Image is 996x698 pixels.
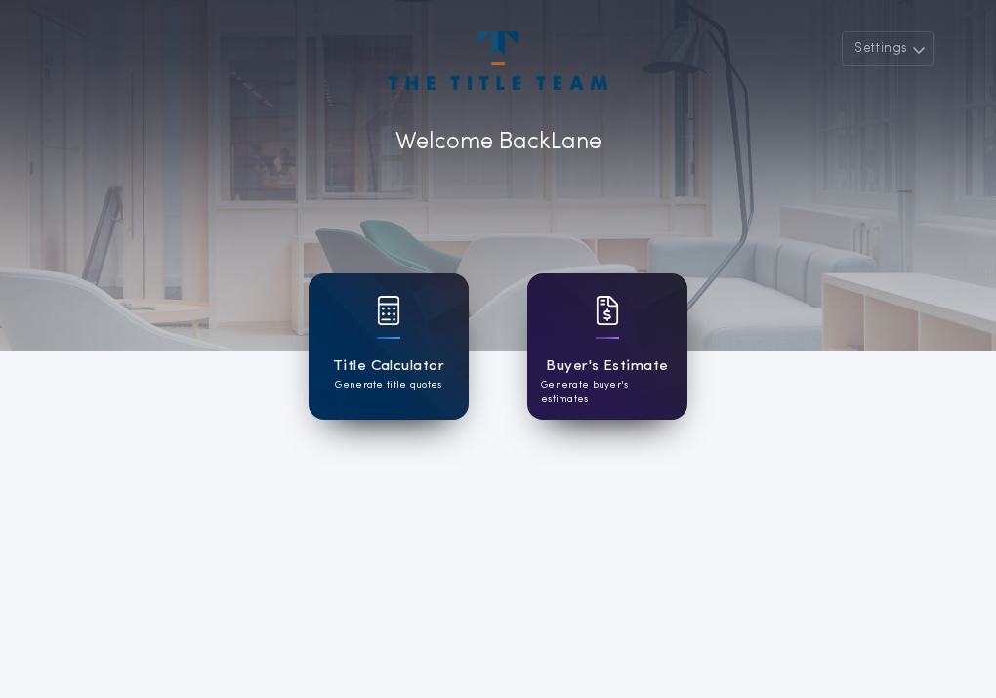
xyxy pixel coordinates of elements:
[596,296,619,325] img: card icon
[395,125,602,160] p: Welcome Back Lane
[389,31,607,90] img: account-logo
[527,273,687,420] a: card iconBuyer's EstimateGenerate buyer's estimates
[842,31,934,66] button: Settings
[335,378,441,392] p: Generate title quotes
[541,378,674,407] p: Generate buyer's estimates
[377,296,400,325] img: card icon
[309,273,469,420] a: card iconTitle CalculatorGenerate title quotes
[333,355,444,378] h1: Title Calculator
[546,355,668,378] h1: Buyer's Estimate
